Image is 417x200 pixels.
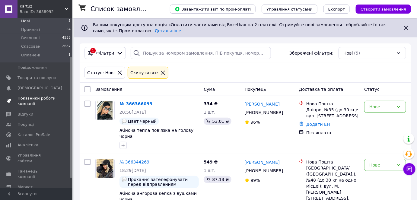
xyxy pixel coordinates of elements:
[18,169,56,179] span: Гаманець компанії
[306,101,359,107] div: Нова Пошта
[361,7,406,11] span: Створити замовлення
[364,87,380,92] span: Статус
[18,96,56,106] span: Показники роботи компанії
[18,153,56,163] span: Управління сайтом
[244,167,285,175] div: [PHONE_NUMBER]
[119,160,149,164] a: № 366344269
[244,108,285,117] div: [PHONE_NUMBER]
[403,163,415,175] button: Чат з покупцем
[251,178,260,183] span: 99%
[18,132,50,138] span: Каталог ProSale
[289,50,333,56] span: Збережені фільтри:
[369,162,394,168] div: Нове
[68,18,71,24] span: 5
[119,110,146,115] span: 20:50[DATE]
[350,6,411,11] a: Створити замовлення
[21,52,40,58] span: Оплачені
[119,128,193,139] a: Жіноча тепла пов'язка на голову чорна
[128,177,196,187] span: Прохання зателефонувати перед відправленням замовлення
[129,69,159,76] div: Cкинути все
[62,44,71,49] span: 2687
[306,122,330,127] a: Додати ЕН
[204,176,231,183] div: 87.13 ₴
[204,110,215,115] span: 1 шт.
[175,6,251,12] span: Завантажити звіт по пром-оплаті
[245,87,266,92] span: Покупець
[21,44,42,49] span: Скасовані
[18,142,38,148] span: Аналітика
[95,87,122,92] span: Замовлення
[245,159,280,165] a: [PERSON_NAME]
[306,130,359,136] div: Післяплата
[155,28,181,33] a: Детальніше
[262,5,317,14] button: Управління статусами
[95,159,115,178] a: Фото товару
[354,51,360,56] span: (5)
[21,27,40,32] span: Прийняті
[21,18,30,24] span: Нові
[21,35,40,41] span: Виконані
[204,87,215,92] span: Cума
[131,47,271,59] input: Пошук за номером замовлення, ПІБ покупця, номером телефону, Email, номером накладної
[66,27,71,32] span: 34
[119,168,146,173] span: 18:29[DATE]
[97,101,113,120] img: Фото товару
[204,118,231,125] div: 53.01 ₴
[369,103,394,110] div: Нове
[18,85,62,91] span: [DEMOGRAPHIC_DATA]
[95,101,115,120] a: Фото товару
[122,177,127,182] img: :speech_balloon:
[128,119,157,124] span: Цвет черный
[68,52,71,58] span: 1
[299,87,343,92] span: Доставка та оплата
[170,5,256,14] button: Завантажити звіт по пром-оплаті
[20,9,72,14] div: Ваш ID: 3638992
[119,101,152,106] a: № 366366093
[122,119,127,124] img: :speech_balloon:
[245,101,280,107] a: [PERSON_NAME]
[323,5,350,14] button: Експорт
[86,69,116,76] div: Статус: Нові
[91,5,152,13] h1: Список замовлень
[18,184,33,190] span: Маркет
[204,101,218,106] span: 334 ₴
[266,7,313,11] span: Управління статусами
[204,160,218,164] span: 549 ₴
[93,22,386,33] span: Вашим покупцям доступна опція «Оплатити частинами від Rozetka» на 2 платежі. Отримуйте нові замов...
[251,120,260,125] span: 96%
[356,5,411,14] button: Створити замовлення
[328,7,345,11] span: Експорт
[18,75,56,81] span: Товари та послуги
[62,35,71,41] span: 4538
[20,4,65,9] span: Kartuz
[96,50,114,56] span: Фільтри
[97,159,113,178] img: Фото товару
[306,107,359,119] div: Дніпро, №35 (до 30 кг): вул. [STREET_ADDRESS]
[306,159,359,165] div: Нова Пошта
[18,122,34,127] span: Покупці
[204,168,215,173] span: 1 шт.
[344,50,353,56] span: Нові
[18,65,47,70] span: Повідомлення
[18,112,33,117] span: Відгуки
